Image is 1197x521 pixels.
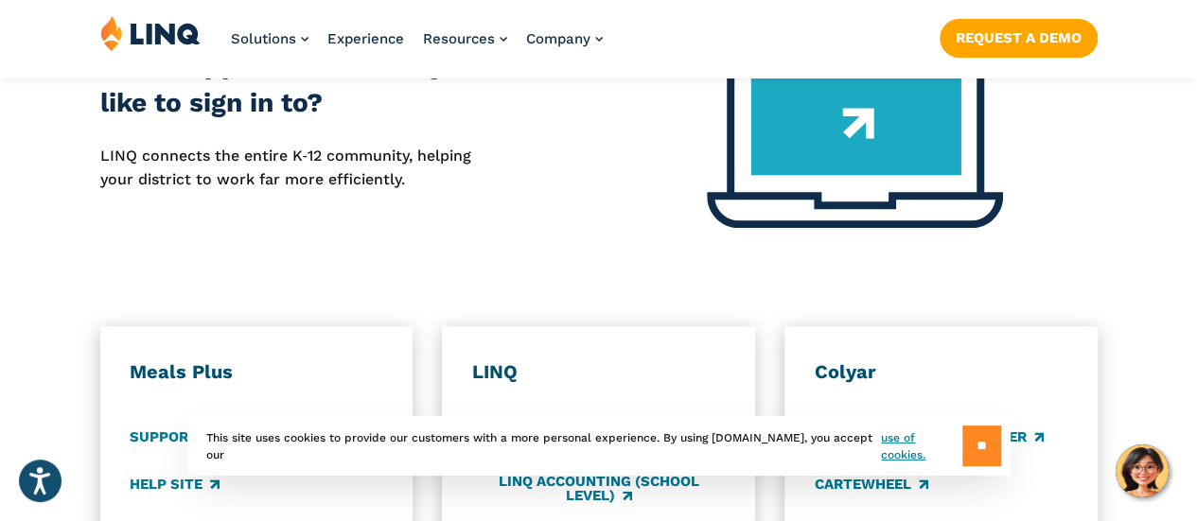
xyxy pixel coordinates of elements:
[815,360,1067,385] h3: Colyar
[472,360,725,385] h3: LINQ
[231,30,296,47] span: Solutions
[231,30,308,47] a: Solutions
[526,30,590,47] span: Company
[940,19,1098,57] a: Request a Demo
[100,145,499,191] p: LINQ connects the entire K‑12 community, helping your district to work far more efficiently.
[100,15,201,51] img: LINQ | K‑12 Software
[526,30,603,47] a: Company
[940,15,1098,57] nav: Button Navigation
[100,46,499,122] h2: Which application would you like to sign in to?
[187,416,1011,476] div: This site uses cookies to provide our customers with a more personal experience. By using [DOMAIN...
[130,427,263,448] a: Support Login
[881,429,961,463] a: use of cookies.
[1116,444,1169,497] button: Hello, have a question? Let’s chat.
[231,15,603,78] nav: Primary Navigation
[130,360,382,385] h3: Meals Plus
[327,30,404,47] a: Experience
[423,30,495,47] span: Resources
[423,30,507,47] a: Resources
